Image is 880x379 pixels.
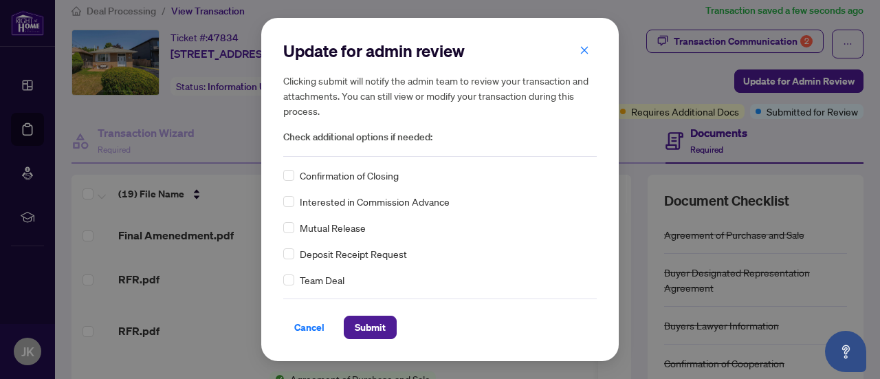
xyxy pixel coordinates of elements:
span: Deposit Receipt Request [300,246,407,261]
span: Submit [355,316,386,338]
span: Check additional options if needed: [283,129,597,145]
span: Mutual Release [300,220,366,235]
span: Confirmation of Closing [300,168,399,183]
button: Open asap [825,331,866,372]
button: Cancel [283,316,335,339]
span: Cancel [294,316,324,338]
span: Interested in Commission Advance [300,194,450,209]
h2: Update for admin review [283,40,597,62]
h5: Clicking submit will notify the admin team to review your transaction and attachments. You can st... [283,73,597,118]
span: close [580,45,589,55]
button: Submit [344,316,397,339]
span: Team Deal [300,272,344,288]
